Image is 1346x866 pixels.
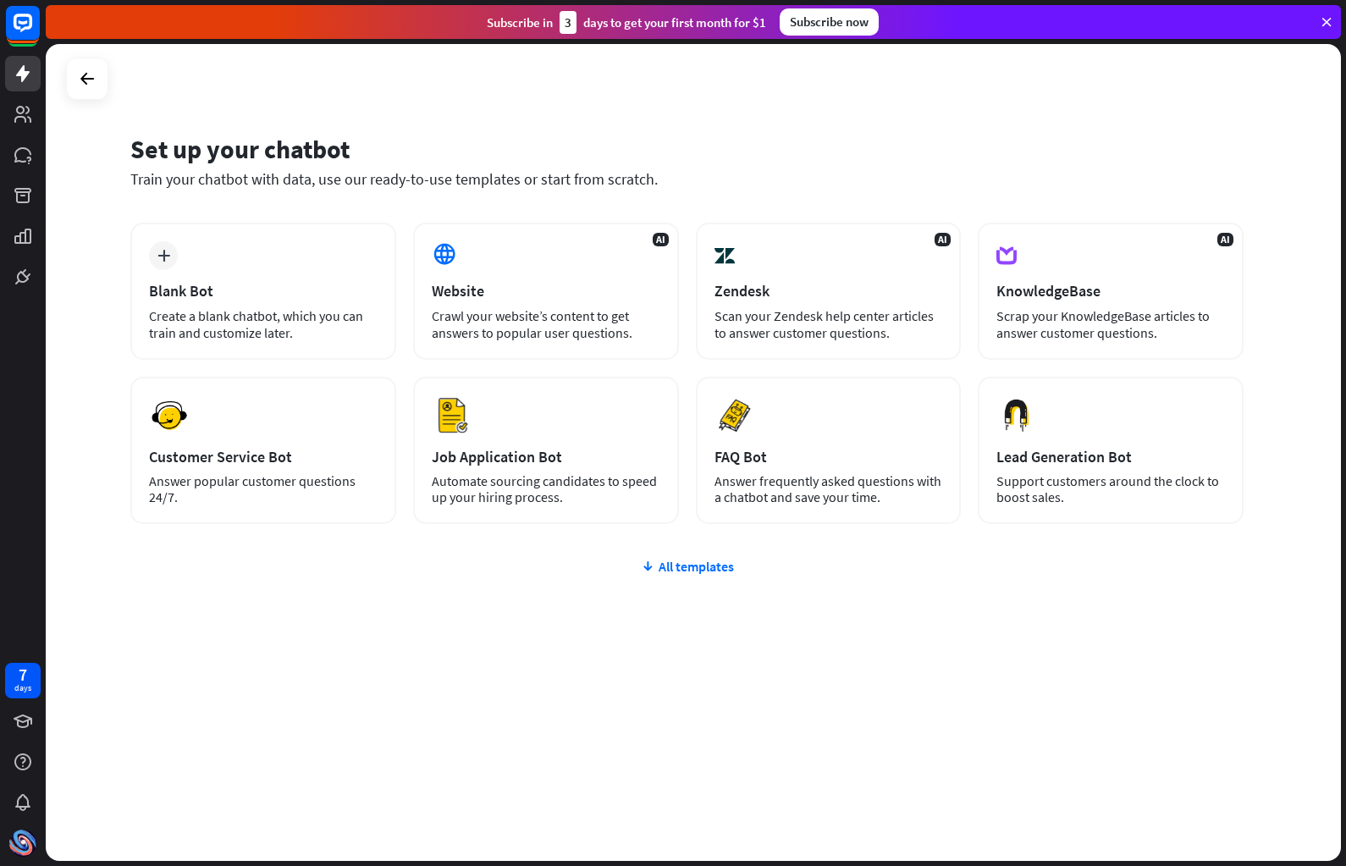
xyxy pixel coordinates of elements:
[714,473,943,505] div: Answer frequently asked questions with a chatbot and save your time.
[560,11,576,34] div: 3
[5,663,41,698] a: 7 days
[714,307,943,341] div: Scan your Zendesk help center articles to answer customer questions.
[996,307,1225,341] div: Scrap your KnowledgeBase articles to answer customer questions.
[714,447,943,466] div: FAQ Bot
[149,307,378,341] div: Create a blank chatbot, which you can train and customize later.
[157,250,170,262] i: plus
[149,473,378,505] div: Answer popular customer questions 24/7.
[432,281,660,301] div: Website
[14,682,31,694] div: days
[432,473,660,505] div: Automate sourcing candidates to speed up your hiring process.
[432,307,660,341] div: Crawl your website’s content to get answers to popular user questions.
[19,667,27,682] div: 7
[996,281,1225,301] div: KnowledgeBase
[149,281,378,301] div: Blank Bot
[130,133,1244,165] div: Set up your chatbot
[130,558,1244,575] div: All templates
[149,447,378,466] div: Customer Service Bot
[996,447,1225,466] div: Lead Generation Bot
[714,281,943,301] div: Zendesk
[432,447,660,466] div: Job Application Bot
[935,233,951,246] span: AI
[653,233,669,246] span: AI
[780,8,879,36] div: Subscribe now
[1217,233,1233,246] span: AI
[487,11,766,34] div: Subscribe in days to get your first month for $1
[130,169,1244,189] div: Train your chatbot with data, use our ready-to-use templates or start from scratch.
[996,473,1225,505] div: Support customers around the clock to boost sales.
